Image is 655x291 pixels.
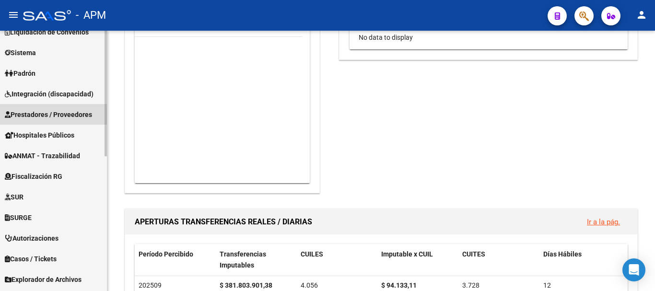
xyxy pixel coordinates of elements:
span: 12 [543,281,551,289]
datatable-header-cell: Días Hábiles [539,244,620,276]
span: Integración (discapacidad) [5,89,94,99]
datatable-header-cell: Imputable x CUIL [377,244,458,276]
mat-icon: person [636,9,647,21]
span: SURGE [5,212,32,223]
span: Prestadores / Proveedores [5,109,92,120]
span: Período Percibido [139,250,193,258]
span: CUITES [462,250,485,258]
span: CUILES [301,250,323,258]
span: Sistema [5,47,36,58]
span: Explorador de Archivos [5,274,82,285]
span: SUR [5,192,23,202]
span: Liquidación de Convenios [5,27,89,37]
button: Ir a la pág. [579,213,628,231]
span: Imputable x CUIL [381,250,433,258]
strong: $ 94.133,11 [381,281,417,289]
datatable-header-cell: CUILES [297,244,378,276]
span: - APM [76,5,106,26]
span: 202509 [139,281,162,289]
span: Días Hábiles [543,250,582,258]
datatable-header-cell: Transferencias Imputables [216,244,297,276]
span: Casos / Tickets [5,254,57,264]
datatable-header-cell: Período Percibido [135,244,216,276]
span: Hospitales Públicos [5,130,74,140]
span: APERTURAS TRANSFERENCIAS REALES / DIARIAS [135,217,312,226]
span: Autorizaciones [5,233,58,244]
div: Open Intercom Messenger [622,258,645,281]
span: 4.056 [301,281,318,289]
div: No data to display [350,25,628,49]
span: Transferencias Imputables [220,250,266,269]
span: 3.728 [462,281,480,289]
span: ANMAT - Trazabilidad [5,151,80,161]
span: Fiscalización RG [5,171,62,182]
strong: $ 381.803.901,38 [220,281,272,289]
mat-icon: menu [8,9,19,21]
span: Padrón [5,68,35,79]
a: Ir a la pág. [587,218,620,226]
datatable-header-cell: CUITES [458,244,539,276]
